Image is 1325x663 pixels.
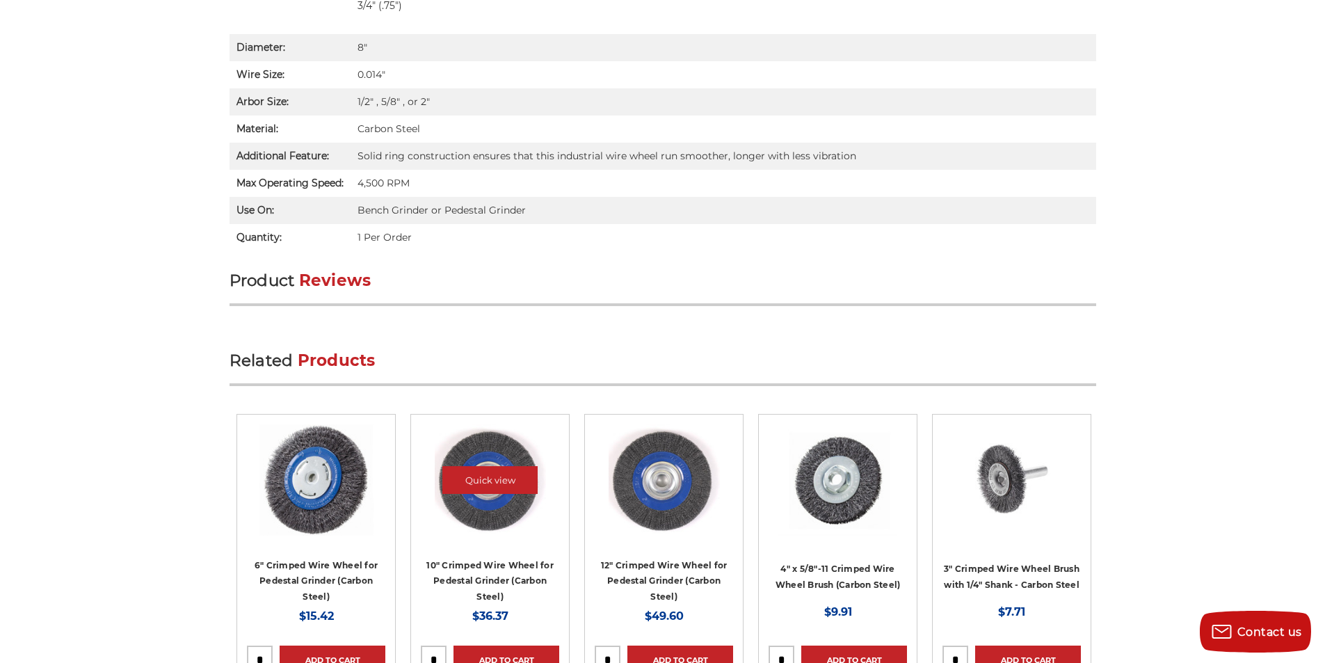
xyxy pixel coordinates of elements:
a: 3" Crimped Wire Wheel Brush with 1/4" Shank - Carbon Steel [944,564,1079,590]
img: 12" Crimped Wire Wheel for Pedestal Grinder [609,424,720,536]
td: Solid ring construction ensures that this industrial wire wheel run smoother, longer with less vi... [351,143,1096,170]
a: Quick view [442,466,538,494]
strong: Additional Feature: [236,150,329,162]
span: $49.60 [645,609,684,623]
span: Related [230,351,294,370]
span: $7.71 [998,605,1025,618]
td: 0.014" [351,61,1096,88]
a: 12" Crimped Wire Wheel for Pedestal Grinder [595,424,733,557]
span: Contact us [1237,625,1302,639]
a: 10" Crimped Wire Wheel for Pedestal Grinder [421,424,559,557]
a: 4" x 5/8"-11 Crimped Wire Wheel Brush (Carbon Steel) [776,564,901,590]
td: 4,500 RPM [351,170,1096,197]
strong: Material: [236,122,278,135]
a: 6" Crimped Wire Wheel for Pedestal Grinder [247,424,385,557]
img: 3" Crimped Carbon Steel Wire Wheel Brush with 1/4" Shank [956,424,1068,536]
button: Contact us [1200,611,1311,653]
strong: Arbor Size: [236,95,289,108]
td: Bench Grinder or Pedestal Grinder [351,197,1096,224]
a: 3" Crimped Carbon Steel Wire Wheel Brush with 1/4" Shank [942,424,1081,557]
a: Quick view [790,466,886,494]
td: 1 Per Order [351,224,1096,251]
td: 8" [351,34,1096,61]
a: 6" Crimped Wire Wheel for Pedestal Grinder (Carbon Steel) [255,560,378,602]
span: Product [230,271,295,290]
strong: Diameter: [236,41,285,54]
img: 6" Crimped Wire Wheel for Pedestal Grinder [258,424,375,536]
td: 1/2" , 5/8" , or 2" [351,88,1096,115]
strong: Wire Size: [236,68,284,81]
span: $15.42 [299,609,334,623]
a: Quick view [616,466,712,494]
a: 12" Crimped Wire Wheel for Pedestal Grinder (Carbon Steel) [601,560,728,602]
span: Reviews [299,271,371,290]
img: 10" Crimped Wire Wheel for Pedestal Grinder [435,424,546,536]
strong: Max Operating Speed: [236,177,344,189]
span: $9.91 [824,605,852,618]
span: Products [298,351,376,370]
strong: Quantity: [236,231,282,243]
a: Quick view [268,466,364,494]
strong: Use On: [236,204,274,216]
a: 10" Crimped Wire Wheel for Pedestal Grinder (Carbon Steel) [426,560,554,602]
span: $36.37 [472,609,508,623]
a: 4" x 5/8"-11 Crimped Wire Wheel Brush (Carbon Steel) [769,424,907,557]
td: Carbon Steel [351,115,1096,143]
a: Quick view [964,466,1060,494]
img: 4" x 5/8"-11 Crimped Wire Wheel Brush (Carbon Steel) [778,424,897,536]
